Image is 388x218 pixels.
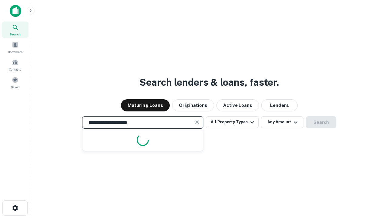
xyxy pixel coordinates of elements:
[193,118,201,127] button: Clear
[216,99,259,111] button: Active Loans
[8,49,22,54] span: Borrowers
[261,99,298,111] button: Lenders
[2,57,28,73] a: Contacts
[10,5,21,17] img: capitalize-icon.png
[121,99,170,111] button: Maturing Loans
[206,116,259,128] button: All Property Types
[358,170,388,199] iframe: Chat Widget
[139,75,279,90] h3: Search lenders & loans, faster.
[9,67,21,72] span: Contacts
[2,74,28,91] a: Saved
[10,32,21,37] span: Search
[11,84,20,89] span: Saved
[172,99,214,111] button: Originations
[2,21,28,38] a: Search
[261,116,303,128] button: Any Amount
[2,39,28,55] a: Borrowers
